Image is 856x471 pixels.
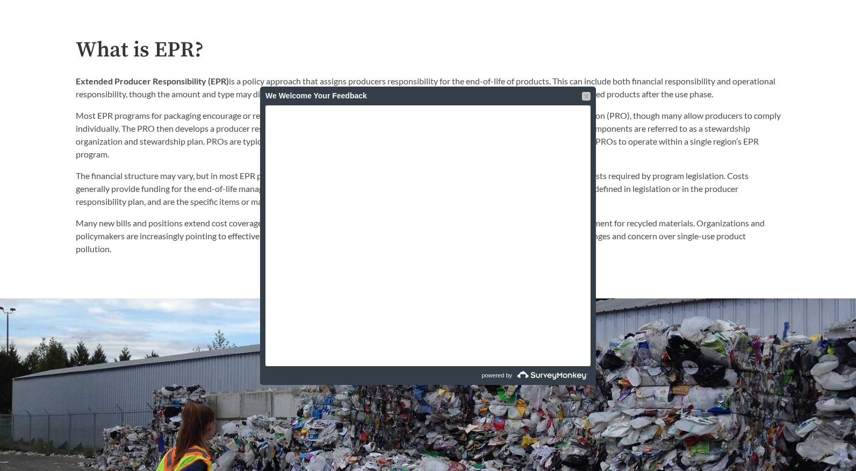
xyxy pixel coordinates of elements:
[76,38,781,62] h2: What is EPR?
[265,87,591,105] div: We Welcome Your Feedback
[76,109,781,161] p: Most EPR programs for packaging encourage or require producers of packaging products to join a co...
[76,75,781,101] p: is a policy approach that assigns producers responsibility for the end-of-life of products. This ...
[429,366,591,385] a: powered by
[76,76,229,86] strong: Extended Producer Responsibility (EPR)
[76,217,781,255] p: Many new bills and positions extend cost coverage to include outreach and education, infrastructu...
[76,169,781,208] p: The financial structure may vary, but in most EPR programs producers pay fees to the PRO. The PRO...
[481,366,512,385] span: powered by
